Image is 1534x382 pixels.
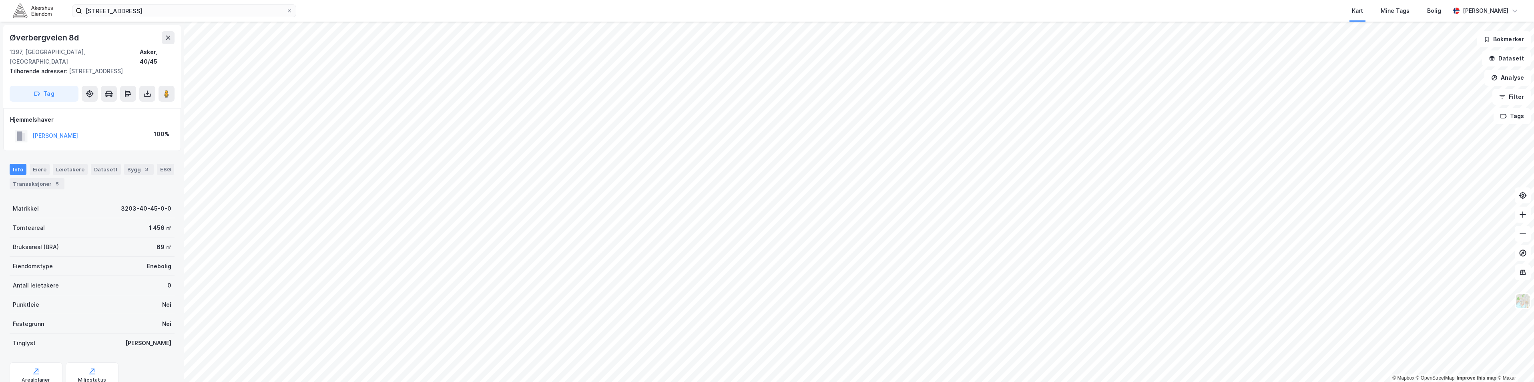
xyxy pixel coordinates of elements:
div: Punktleie [13,300,39,310]
button: Tag [10,86,78,102]
div: Nei [162,300,171,310]
a: Improve this map [1457,375,1496,381]
div: Transaksjoner [10,178,64,189]
button: Bokmerker [1477,31,1531,47]
div: Festegrunn [13,319,44,329]
input: Søk på adresse, matrikkel, gårdeiere, leietakere eller personer [82,5,286,17]
div: 3203-40-45-0-0 [121,204,171,213]
div: 0 [167,281,171,290]
button: Analyse [1484,70,1531,86]
div: [PERSON_NAME] [1463,6,1508,16]
div: Enebolig [147,261,171,271]
div: Matrikkel [13,204,39,213]
div: Hjemmelshaver [10,115,174,125]
div: Tomteareal [13,223,45,233]
div: 1397, [GEOGRAPHIC_DATA], [GEOGRAPHIC_DATA] [10,47,140,66]
div: Info [10,164,26,175]
div: 5 [53,180,61,188]
div: Kart [1352,6,1363,16]
iframe: Chat Widget [1494,344,1534,382]
div: Eiendomstype [13,261,53,271]
a: OpenStreetMap [1416,375,1455,381]
div: Bruksareal (BRA) [13,242,59,252]
div: 69 ㎡ [157,242,171,252]
span: Tilhørende adresser: [10,68,69,74]
div: Datasett [91,164,121,175]
div: Leietakere [53,164,88,175]
div: ESG [157,164,174,175]
img: akershus-eiendom-logo.9091f326c980b4bce74ccdd9f866810c.svg [13,4,53,18]
button: Datasett [1482,50,1531,66]
div: Tinglyst [13,338,36,348]
button: Filter [1492,89,1531,105]
a: Mapbox [1392,375,1414,381]
div: 100% [154,129,169,139]
div: 1 456 ㎡ [149,223,171,233]
div: Mine Tags [1381,6,1410,16]
div: Antall leietakere [13,281,59,290]
div: [STREET_ADDRESS] [10,66,168,76]
div: Bygg [124,164,154,175]
div: Nei [162,319,171,329]
img: Z [1515,294,1530,309]
button: Tags [1494,108,1531,124]
div: Bolig [1427,6,1441,16]
div: Kontrollprogram for chat [1494,344,1534,382]
div: Øverbergveien 8d [10,31,80,44]
div: 3 [143,165,151,173]
div: [PERSON_NAME] [125,338,171,348]
div: Asker, 40/45 [140,47,175,66]
div: Eiere [30,164,50,175]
